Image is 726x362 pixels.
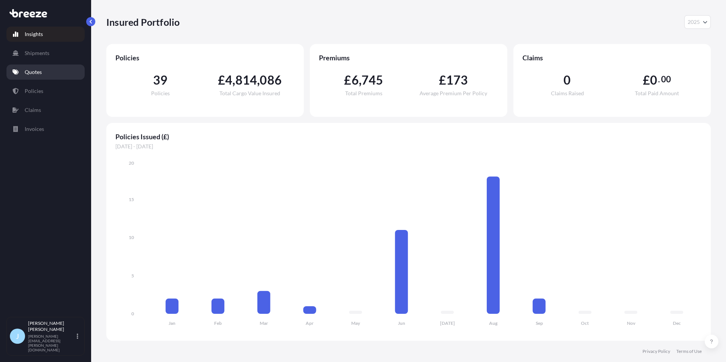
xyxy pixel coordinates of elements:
[219,91,280,96] span: Total Cargo Value Insured
[129,235,134,240] tspan: 10
[581,320,589,326] tspan: Oct
[359,74,361,86] span: ,
[439,74,446,86] span: £
[28,320,75,332] p: [PERSON_NAME] [PERSON_NAME]
[129,160,134,166] tspan: 20
[351,320,360,326] tspan: May
[6,27,85,42] a: Insights
[306,320,314,326] tspan: Apr
[658,76,660,82] span: .
[151,91,170,96] span: Policies
[25,125,44,133] p: Invoices
[489,320,498,326] tspan: Aug
[361,74,384,86] span: 745
[260,74,282,86] span: 086
[6,83,85,99] a: Policies
[115,53,295,62] span: Policies
[131,273,134,279] tspan: 5
[6,46,85,61] a: Shipments
[153,74,167,86] span: 39
[115,143,702,150] span: [DATE] - [DATE]
[673,320,681,326] tspan: Dec
[635,91,679,96] span: Total Paid Amount
[661,76,671,82] span: 00
[551,91,584,96] span: Claims Raised
[235,74,257,86] span: 814
[398,320,405,326] tspan: Jun
[25,49,49,57] p: Shipments
[225,74,232,86] span: 4
[684,15,711,29] button: Year Selector
[446,74,468,86] span: 173
[131,311,134,316] tspan: 0
[25,68,42,76] p: Quotes
[6,102,85,118] a: Claims
[260,320,268,326] tspan: Mar
[676,348,702,354] a: Terms of Use
[214,320,222,326] tspan: Feb
[115,132,702,141] span: Policies Issued (£)
[129,197,134,202] tspan: 15
[25,106,41,114] p: Claims
[536,320,543,326] tspan: Sep
[16,332,19,340] span: J
[563,74,571,86] span: 0
[28,334,75,352] p: [PERSON_NAME][EMAIL_ADDRESS][PERSON_NAME][DOMAIN_NAME]
[218,74,225,86] span: £
[420,91,487,96] span: Average Premium Per Policy
[25,87,43,95] p: Policies
[688,18,700,26] span: 2025
[169,320,175,326] tspan: Jan
[522,53,702,62] span: Claims
[627,320,636,326] tspan: Nov
[352,74,359,86] span: 6
[319,53,498,62] span: Premiums
[25,30,43,38] p: Insights
[643,74,650,86] span: £
[6,65,85,80] a: Quotes
[642,348,670,354] a: Privacy Policy
[440,320,455,326] tspan: [DATE]
[106,16,180,28] p: Insured Portfolio
[6,121,85,137] a: Invoices
[257,74,260,86] span: ,
[650,74,657,86] span: 0
[345,91,382,96] span: Total Premiums
[344,74,351,86] span: £
[232,74,235,86] span: ,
